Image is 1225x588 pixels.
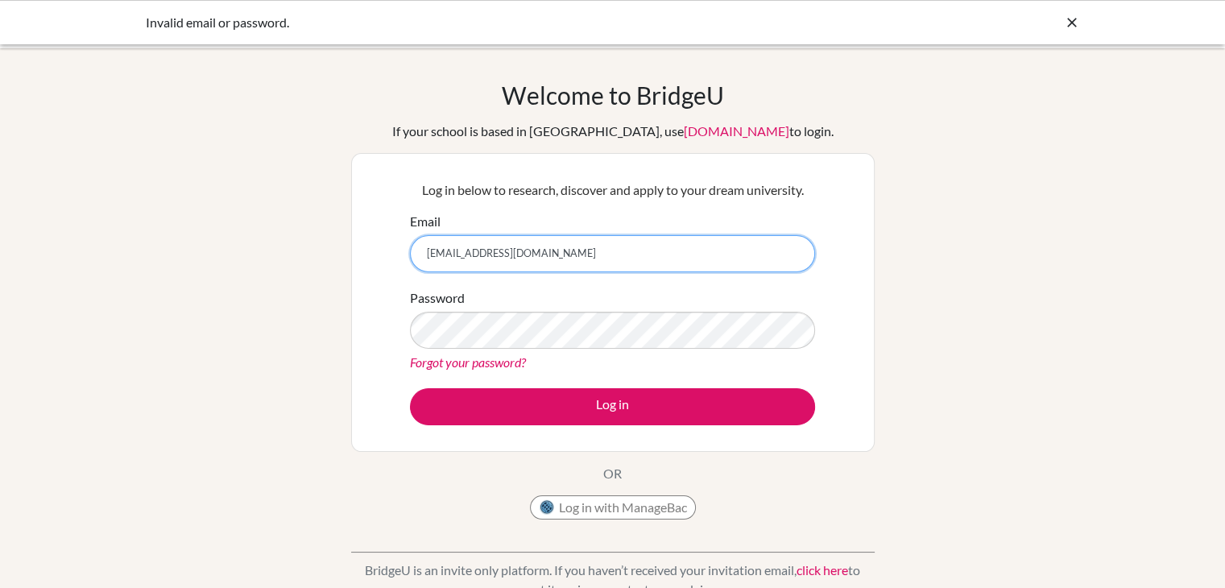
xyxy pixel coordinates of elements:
a: [DOMAIN_NAME] [684,123,789,139]
button: Log in with ManageBac [530,495,696,520]
a: click here [797,562,848,578]
label: Email [410,212,441,231]
a: Forgot your password? [410,354,526,370]
p: OR [603,464,622,483]
div: Invalid email or password. [146,13,838,32]
div: If your school is based in [GEOGRAPHIC_DATA], use to login. [392,122,834,141]
button: Log in [410,388,815,425]
p: Log in below to research, discover and apply to your dream university. [410,180,815,200]
label: Password [410,288,465,308]
h1: Welcome to BridgeU [502,81,724,110]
